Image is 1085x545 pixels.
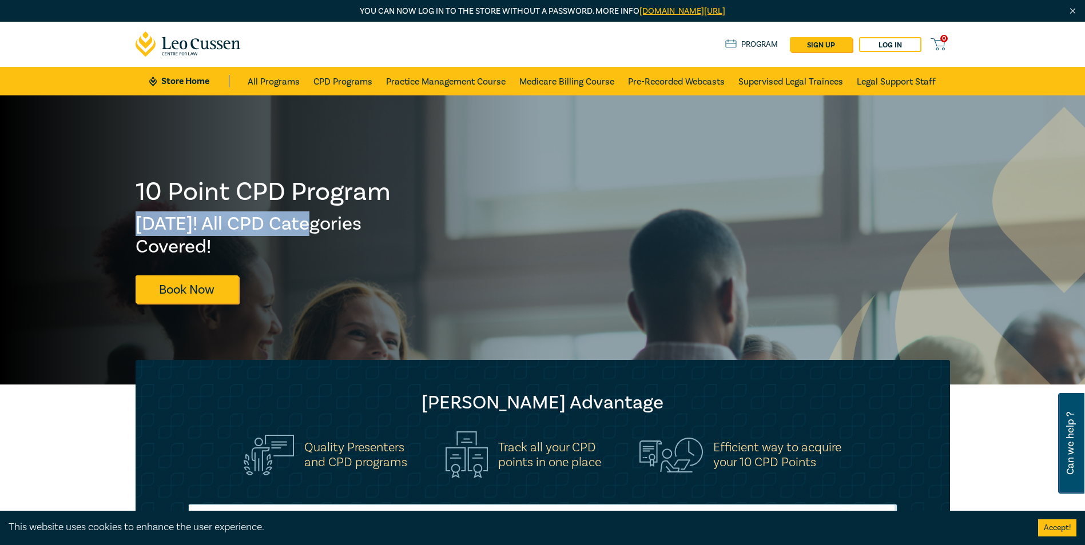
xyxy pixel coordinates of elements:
h1: 10 Point CPD Program [136,177,392,207]
a: Book Now [136,275,239,303]
span: Can we help ? [1065,400,1076,487]
button: Accept cookies [1038,519,1076,536]
a: CPD Programs [313,67,372,95]
h5: Track all your CPD points in one place [498,440,601,470]
a: Program [725,38,778,51]
a: All Programs [248,67,300,95]
img: Quality Presenters<br>and CPD programs [244,435,294,475]
a: [DOMAIN_NAME][URL] [639,6,725,17]
h5: Efficient way to acquire your 10 CPD Points [713,440,841,470]
span: 0 [940,35,948,42]
img: Efficient way to acquire<br>your 10 CPD Points [639,438,703,472]
a: Store Home [149,75,229,87]
a: Legal Support Staff [857,67,936,95]
a: Log in [859,37,921,52]
img: Close [1068,6,1078,16]
a: Pre-Recorded Webcasts [628,67,725,95]
a: Medicare Billing Course [519,67,614,95]
h5: Quality Presenters and CPD programs [304,440,407,470]
p: You can now log in to the store without a password. More info [136,5,950,18]
h2: [DATE]! All CPD Categories Covered! [136,213,392,258]
a: Practice Management Course [386,67,506,95]
a: Supervised Legal Trainees [738,67,843,95]
a: sign up [790,37,852,52]
h2: [PERSON_NAME] Advantage [158,391,927,414]
img: Track all your CPD<br>points in one place [446,431,488,478]
div: This website uses cookies to enhance the user experience. [9,520,1021,535]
